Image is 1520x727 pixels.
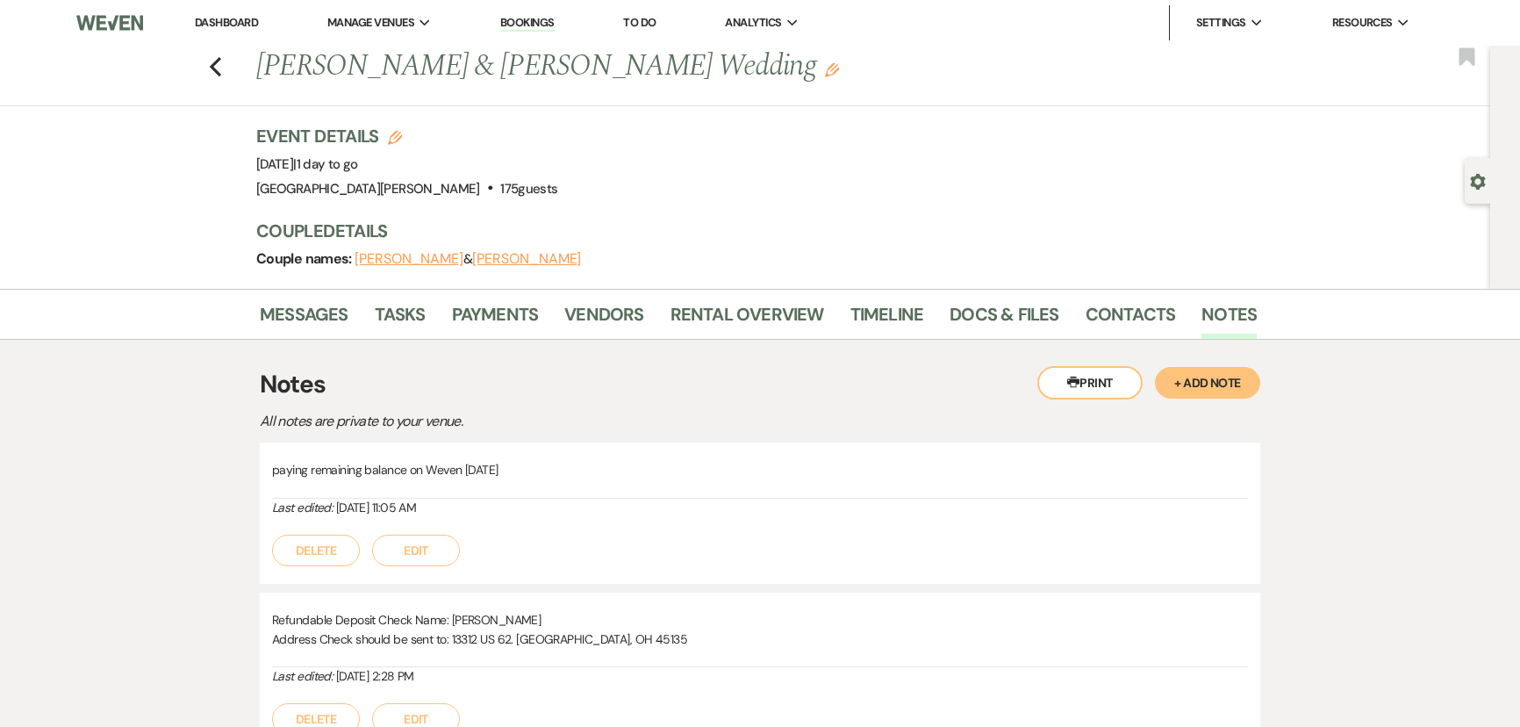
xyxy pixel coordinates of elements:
span: | [293,155,357,173]
span: Settings [1196,14,1246,32]
a: Vendors [564,300,643,339]
span: Analytics [725,14,781,32]
span: [GEOGRAPHIC_DATA][PERSON_NAME] [256,180,480,198]
div: [DATE] 11:05 AM [272,499,1248,517]
a: Messages [260,300,348,339]
p: All notes are private to your venue. [260,410,874,433]
a: Bookings [500,15,555,32]
span: [PERSON_NAME] [452,612,541,628]
a: Notes [1201,300,1257,339]
h3: Notes [260,366,1260,403]
a: Tasks [375,300,426,339]
a: Contacts [1086,300,1176,339]
span: 1 day to go [297,155,358,173]
a: Rental Overview [670,300,824,339]
span: Manage Venues [327,14,414,32]
button: Open lead details [1470,172,1486,189]
span: 13312 US 62. [GEOGRAPHIC_DATA], OH 45135 [452,631,688,647]
button: [PERSON_NAME] [355,252,463,266]
a: To Do [623,15,656,30]
span: Refundable Deposit Check Name: [272,612,448,628]
span: [DATE] [256,155,358,173]
i: Last edited: [272,500,333,515]
h3: Event Details [256,124,557,148]
h3: Couple Details [256,219,1239,243]
span: 175 guests [500,180,557,198]
a: Timeline [850,300,924,339]
h1: [PERSON_NAME] & [PERSON_NAME] Wedding [256,46,1043,88]
button: Delete [272,535,360,566]
button: Edit [825,61,839,77]
div: [DATE] 2:28 PM [272,667,1248,686]
span: Resources [1332,14,1393,32]
a: Docs & Files [950,300,1058,339]
p: paying remaining balance on Weven [DATE] [272,460,1248,479]
a: Dashboard [195,15,258,30]
button: Edit [372,535,460,566]
span: & [355,250,581,268]
button: + Add Note [1155,367,1260,399]
img: Weven Logo [76,4,143,41]
span: Address Check should be sent to: [272,631,448,647]
a: Payments [452,300,539,339]
button: [PERSON_NAME] [472,252,581,266]
span: Couple names: [256,249,355,268]
i: Last edited: [272,668,333,684]
button: Print [1037,366,1143,399]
